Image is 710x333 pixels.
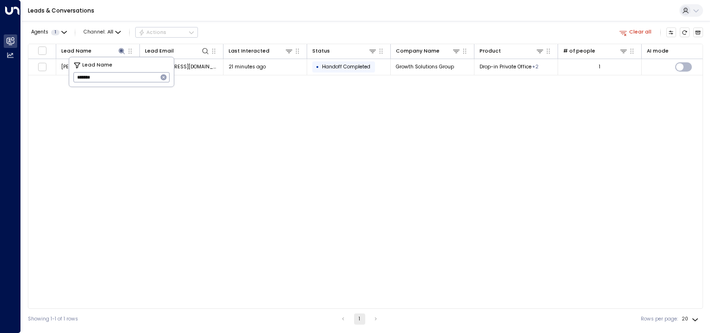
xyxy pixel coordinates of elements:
span: Agents [31,30,48,35]
div: Last Interacted [229,47,270,55]
button: Archived Leads [693,27,703,38]
div: Button group with a nested menu [135,27,198,38]
span: Aaron Cormack [61,63,102,70]
span: Growth Solutions Group [396,63,454,70]
div: Last Interacted [229,47,294,55]
span: 1 [51,30,59,35]
div: Status [312,47,377,55]
div: Company Name [396,47,461,55]
div: Product [480,47,501,55]
div: Lead Email [145,47,174,55]
div: Lead Name [61,47,92,55]
span: Refresh [680,27,690,38]
div: • [316,61,319,73]
span: Toggle select all [38,46,46,55]
div: Lead Email [145,47,210,55]
div: Lead Name [61,47,126,55]
div: 1 [599,63,600,70]
div: Full-time Private Office,On Demand Private Office [532,63,539,70]
span: Toggle select row [38,62,46,71]
button: Agents1 [28,27,69,37]
span: All [107,29,113,35]
div: 20 [682,313,700,325]
button: Customize [666,27,677,38]
label: Rows per page: [641,315,678,323]
a: Leads & Conversations [28,7,94,14]
span: Drop-in Private Office [480,63,532,70]
span: Handoff Completed [322,63,370,70]
div: Actions [138,29,167,36]
button: Clear all [617,27,655,37]
div: Product [480,47,545,55]
button: Actions [135,27,198,38]
span: 21 minutes ago [229,63,266,70]
nav: pagination navigation [337,313,382,325]
div: Company Name [396,47,440,55]
button: Channel:All [81,27,124,37]
div: # of people [563,47,595,55]
span: Lead Name [82,61,112,69]
span: acormack@gsgroupllc.com [145,63,218,70]
div: Status [312,47,330,55]
span: Channel: [81,27,124,37]
button: page 1 [354,313,365,325]
div: Showing 1-1 of 1 rows [28,315,78,323]
div: # of people [563,47,628,55]
div: AI mode [647,47,669,55]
